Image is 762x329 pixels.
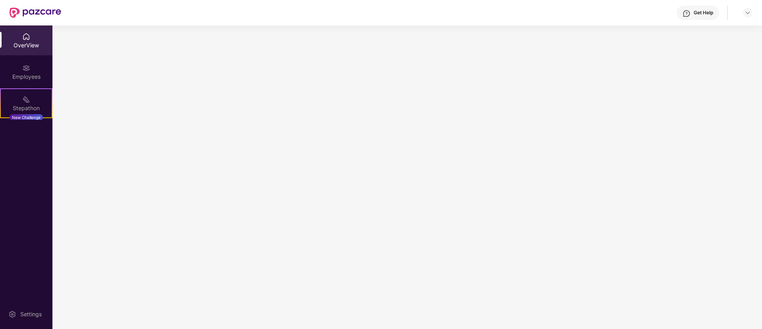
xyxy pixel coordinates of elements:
img: svg+xml;base64,PHN2ZyBpZD0iSG9tZSIgeG1sbnM9Imh0dHA6Ly93d3cudzMub3JnLzIwMDAvc3ZnIiB3aWR0aD0iMjAiIG... [22,33,30,41]
img: svg+xml;base64,PHN2ZyBpZD0iRHJvcGRvd24tMzJ4MzIiIHhtbG5zPSJodHRwOi8vd3d3LnczLm9yZy8yMDAwL3N2ZyIgd2... [745,10,751,16]
img: svg+xml;base64,PHN2ZyBpZD0iU2V0dGluZy0yMHgyMCIgeG1sbnM9Imh0dHA6Ly93d3cudzMub3JnLzIwMDAvc3ZnIiB3aW... [8,310,16,318]
div: Stepathon [1,104,52,112]
div: Settings [18,310,44,318]
img: New Pazcare Logo [10,8,61,18]
div: New Challenge [10,114,43,121]
div: Get Help [694,10,713,16]
img: svg+xml;base64,PHN2ZyBpZD0iSGVscC0zMngzMiIgeG1sbnM9Imh0dHA6Ly93d3cudzMub3JnLzIwMDAvc3ZnIiB3aWR0aD... [683,10,690,18]
img: svg+xml;base64,PHN2ZyB4bWxucz0iaHR0cDovL3d3dy53My5vcmcvMjAwMC9zdmciIHdpZHRoPSIyMSIgaGVpZ2h0PSIyMC... [22,95,30,103]
img: svg+xml;base64,PHN2ZyBpZD0iRW1wbG95ZWVzIiB4bWxucz0iaHR0cDovL3d3dy53My5vcmcvMjAwMC9zdmciIHdpZHRoPS... [22,64,30,72]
